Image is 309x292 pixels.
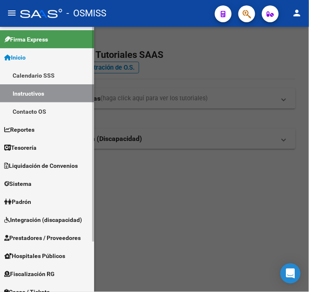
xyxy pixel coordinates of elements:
span: Inicio [4,53,26,62]
span: - OSMISS [66,4,106,23]
mat-icon: person [292,8,302,18]
mat-icon: menu [7,8,17,18]
span: Integración (discapacidad) [4,215,82,224]
span: Fiscalización RG [4,269,55,279]
span: Sistema [4,179,32,188]
span: Reportes [4,125,34,134]
div: Open Intercom Messenger [280,263,301,284]
span: Tesorería [4,143,37,152]
span: Hospitales Públicos [4,251,65,261]
span: Liquidación de Convenios [4,161,78,170]
span: Prestadores / Proveedores [4,233,81,242]
span: Firma Express [4,35,48,44]
span: Padrón [4,197,31,206]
